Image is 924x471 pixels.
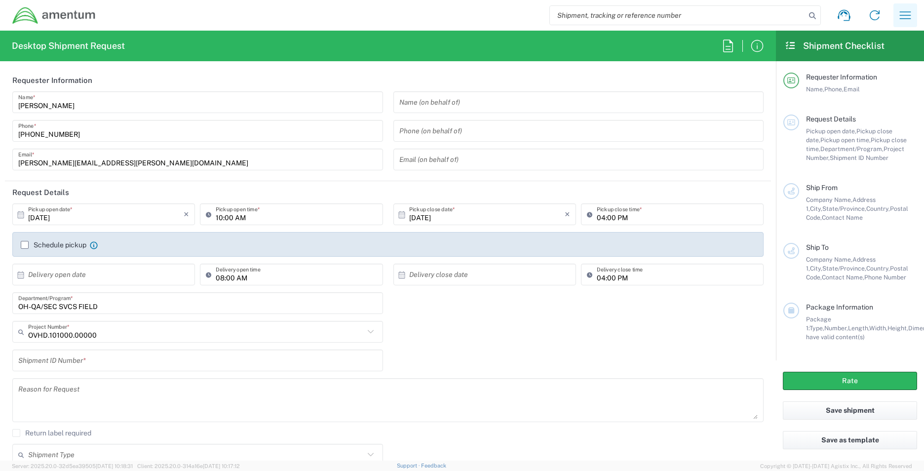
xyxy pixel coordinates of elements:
span: Width, [869,324,887,332]
span: Email [844,85,860,93]
span: Pickup open time, [820,136,871,144]
h2: Request Details [12,188,69,197]
span: [DATE] 10:17:12 [203,463,240,469]
span: Phone Number [864,274,906,281]
span: Ship To [806,243,829,251]
span: Request Details [806,115,856,123]
span: Country, [866,265,890,272]
i: × [184,206,189,222]
span: Shipment ID Number [830,154,888,161]
a: Feedback [421,463,446,469]
h2: Requester Information [12,76,92,85]
span: Ship From [806,184,838,192]
span: Requester Information [806,73,877,81]
span: Type, [809,324,824,332]
i: × [565,206,570,222]
span: Country, [866,205,890,212]
span: Package 1: [806,315,831,332]
span: City, [810,205,822,212]
span: Number, [824,324,848,332]
span: Copyright © [DATE]-[DATE] Agistix Inc., All Rights Reserved [760,462,912,471]
label: Return label required [12,429,91,437]
a: Support [397,463,422,469]
h2: Desktop Shipment Request [12,40,125,52]
span: Department/Program, [820,145,884,153]
span: Phone, [824,85,844,93]
span: [DATE] 10:18:31 [96,463,133,469]
input: Shipment, tracking or reference number [550,6,806,25]
span: State/Province, [822,205,866,212]
span: Server: 2025.20.0-32d5ea39505 [12,463,133,469]
img: dyncorp [12,6,96,25]
span: Package Information [806,303,873,311]
span: Contact Name [822,214,863,221]
span: Company Name, [806,256,852,263]
button: Save shipment [783,401,917,420]
span: Company Name, [806,196,852,203]
span: Contact Name, [822,274,864,281]
span: Name, [806,85,824,93]
button: Save as template [783,431,917,449]
h2: Shipment Checklist [785,40,885,52]
span: State/Province, [822,265,866,272]
label: Schedule pickup [21,241,86,249]
span: City, [810,265,822,272]
span: Client: 2025.20.0-314a16e [137,463,240,469]
span: Pickup open date, [806,127,856,135]
span: Height, [887,324,908,332]
button: Rate [783,372,917,390]
span: Length, [848,324,869,332]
